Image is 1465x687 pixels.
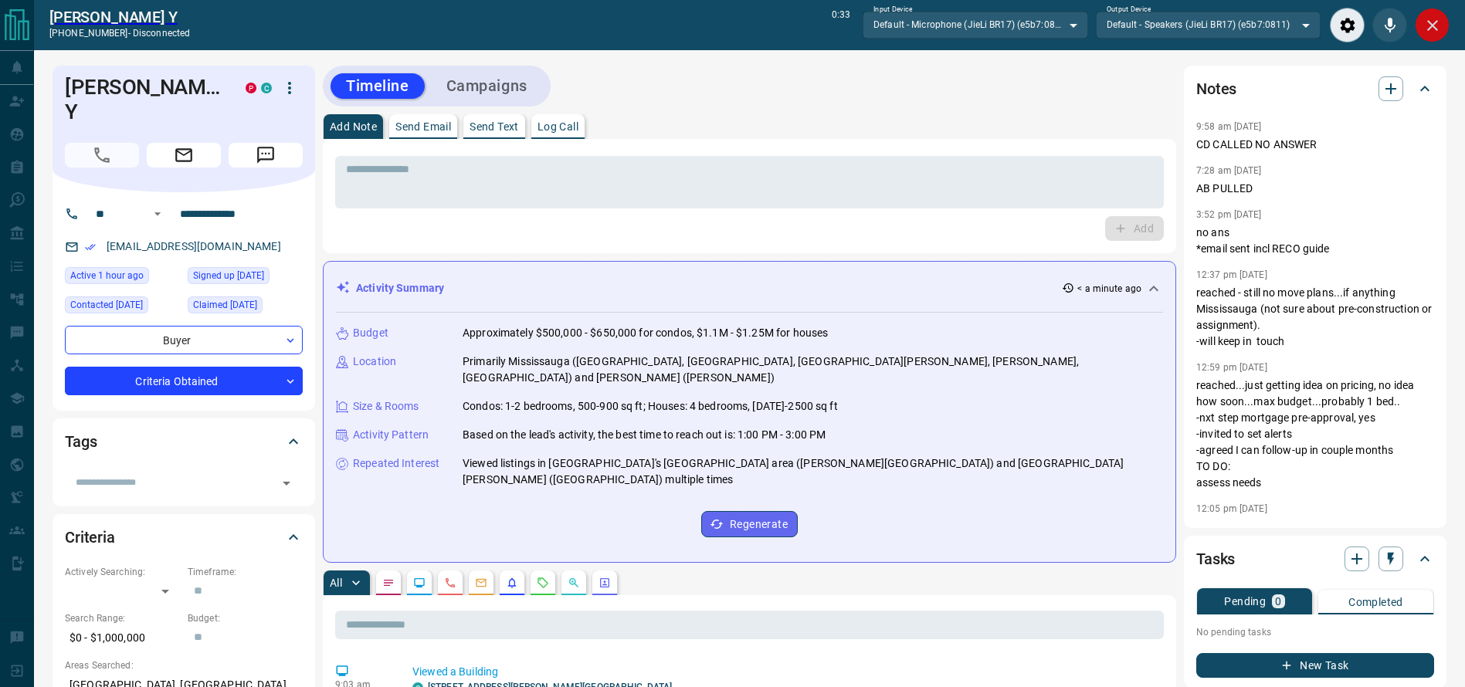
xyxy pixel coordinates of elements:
a: [EMAIL_ADDRESS][DOMAIN_NAME] [107,240,281,252]
p: < a minute ago [1077,282,1141,296]
p: 3:52 pm [DATE] [1196,209,1262,220]
svg: Opportunities [568,577,580,589]
p: Areas Searched: [65,658,303,672]
p: no ans *email sent incl RECO guide [1196,225,1434,257]
button: Open [148,205,167,223]
p: $0 - $1,000,000 [65,625,180,651]
div: Notes [1196,70,1434,107]
svg: Notes [382,577,395,589]
h2: Notes [1196,76,1236,101]
h1: [PERSON_NAME] Y [65,75,222,124]
p: 7:28 am [DATE] [1196,165,1262,176]
div: Buyer [65,326,303,354]
div: Default - Speakers (JieLi BR17) (e5b7:0811) [1096,12,1321,38]
p: Repeated Interest [353,455,439,472]
div: Criteria Obtained [65,367,303,395]
span: Email [147,143,221,168]
p: AB PULLED [1196,181,1434,197]
h2: Tags [65,429,97,454]
svg: Emails [475,577,487,589]
p: 12:37 pm [DATE] [1196,269,1267,280]
button: Open [276,472,297,494]
div: Thu Aug 08 2019 [188,267,303,289]
button: New Task [1196,653,1434,678]
p: Timeframe: [188,565,303,579]
p: Condos: 1-2 bedrooms, 500-900 sq ft; Houses: 4 bedrooms, [DATE]-2500 sq ft [463,398,838,415]
p: 9:58 am [DATE] [1196,121,1262,132]
p: Send Text [470,121,519,132]
p: Budget: [188,611,303,625]
div: Tue Oct 14 2025 [65,267,180,289]
p: 0 [1275,596,1281,607]
p: Activity Summary [356,280,444,296]
div: property.ca [246,83,256,93]
p: Activity Pattern [353,427,429,443]
p: reached...just getting idea on pricing, no idea how soon...max budget...probably 1 bed.. -nxt ste... [1196,377,1434,491]
span: Message [229,143,303,168]
p: Search Range: [65,611,180,625]
svg: Calls [444,577,456,589]
p: reached - still no move plans...if anything Mississauga (not sure about pre-construction or assig... [1196,285,1434,350]
p: Completed [1348,597,1403,607]
span: Active 1 hour ago [70,268,144,283]
span: Call [65,143,139,168]
p: Viewed a Building [412,664,1158,680]
span: Claimed [DATE] [193,297,257,313]
p: [PHONE_NUMBER] - [49,26,190,40]
label: Input Device [873,5,913,15]
p: Approximately $500,000 - $650,000 for condos, $1.1M - $1.25M for houses [463,325,828,341]
div: Audio Settings [1330,8,1365,42]
div: Tasks [1196,540,1434,577]
p: Send Email [395,121,451,132]
div: condos.ca [261,83,272,93]
div: Criteria [65,519,303,556]
p: CD CALLED NO ANSWER [1196,137,1434,153]
span: Contacted [DATE] [70,297,143,313]
svg: Lead Browsing Activity [413,577,426,589]
p: Viewed listings in [GEOGRAPHIC_DATA]'s [GEOGRAPHIC_DATA] area ([PERSON_NAME][GEOGRAPHIC_DATA]) an... [463,455,1163,488]
svg: Agent Actions [599,577,611,589]
div: Mute [1372,8,1407,42]
span: disconnected [133,28,190,39]
p: Location [353,354,396,370]
h2: Criteria [65,525,115,550]
div: Fri Sep 19 2025 [65,296,180,318]
p: Pending [1224,596,1266,607]
p: All [330,577,342,588]
h2: Tasks [1196,547,1235,571]
p: 12:05 pm [DATE] [1196,503,1267,514]
svg: Email Verified [85,242,96,252]
p: Log Call [538,121,578,132]
div: Default - Microphone (JieLi BR17) (e5b7:0811) [863,12,1087,38]
p: Primarily Mississauga ([GEOGRAPHIC_DATA], [GEOGRAPHIC_DATA], [GEOGRAPHIC_DATA][PERSON_NAME], [PER... [463,354,1163,386]
div: Fri Sep 19 2025 [188,296,303,318]
div: Close [1415,8,1450,42]
svg: Requests [537,577,549,589]
p: 0:33 [832,8,850,42]
a: [PERSON_NAME] Y [49,8,190,26]
svg: Listing Alerts [506,577,518,589]
p: Size & Rooms [353,398,419,415]
p: Based on the lead's activity, the best time to reach out is: 1:00 PM - 3:00 PM [463,427,826,443]
div: Activity Summary< a minute ago [336,274,1163,303]
p: 12:59 pm [DATE] [1196,362,1267,373]
button: Campaigns [431,73,543,99]
p: Budget [353,325,388,341]
button: Timeline [331,73,425,99]
button: Regenerate [701,511,798,537]
p: No pending tasks [1196,621,1434,644]
span: Signed up [DATE] [193,268,264,283]
p: Add Note [330,121,377,132]
p: Actively Searching: [65,565,180,579]
div: Tags [65,423,303,460]
label: Output Device [1107,5,1151,15]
